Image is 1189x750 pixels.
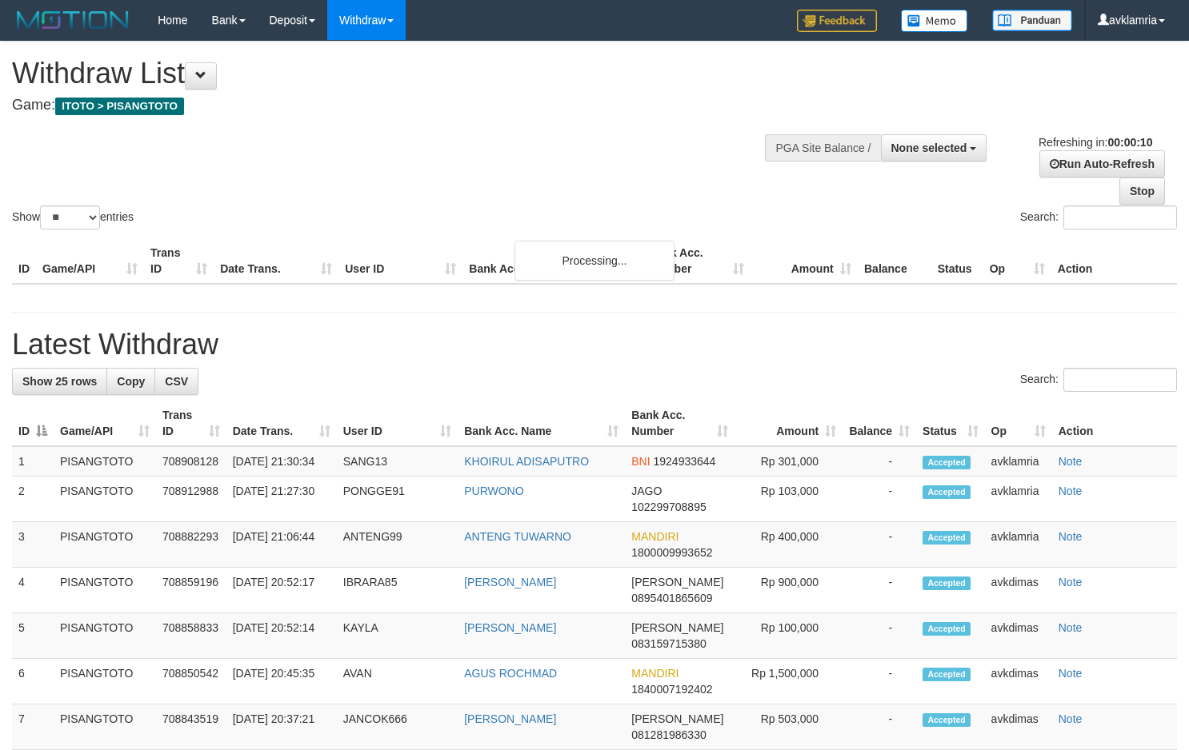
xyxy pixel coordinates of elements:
th: Balance [858,238,931,284]
td: - [843,477,916,522]
th: Op: activate to sort column ascending [985,401,1052,446]
span: Copy 1924933644 to clipboard [654,455,716,468]
button: None selected [881,134,987,162]
td: - [843,446,916,477]
span: JAGO [631,485,662,497]
td: AVAN [337,659,458,704]
td: 708882293 [156,522,226,568]
td: 4 [12,568,54,613]
td: PISANGTOTO [54,613,156,659]
div: Processing... [514,241,675,281]
td: - [843,613,916,659]
label: Show entries [12,205,134,229]
img: MOTION_logo.png [12,8,134,32]
a: CSV [154,368,198,395]
td: 708908128 [156,446,226,477]
div: PGA Site Balance / [765,134,880,162]
td: PISANGTOTO [54,522,156,568]
a: Stop [1119,178,1165,205]
a: Note [1059,576,1083,588]
td: [DATE] 20:52:14 [226,613,337,659]
img: Feedback.jpg [797,10,877,32]
h4: Game: [12,98,777,114]
td: IBRARA85 [337,568,458,613]
span: CSV [165,375,188,388]
a: Note [1059,455,1083,468]
th: ID [12,238,36,284]
th: Bank Acc. Number: activate to sort column ascending [625,401,735,446]
th: Bank Acc. Name [462,238,643,284]
span: Accepted [923,622,971,636]
span: Copy 1800009993652 to clipboard [631,546,712,559]
a: Note [1059,712,1083,725]
td: avkdimas [985,704,1052,750]
td: PISANGTOTO [54,477,156,522]
th: ID: activate to sort column descending [12,401,54,446]
td: Rp 100,000 [735,613,843,659]
strong: 00:00:10 [1107,136,1152,149]
td: 708858833 [156,613,226,659]
td: [DATE] 21:27:30 [226,477,337,522]
td: 708912988 [156,477,226,522]
span: Accepted [923,668,971,681]
span: None selected [891,142,967,154]
span: ITOTO > PISANGTOTO [55,98,184,115]
span: Accepted [923,456,971,469]
th: Status: activate to sort column ascending [916,401,985,446]
a: [PERSON_NAME] [464,712,556,725]
td: 7 [12,704,54,750]
th: Balance: activate to sort column ascending [843,401,916,446]
a: AGUS ROCHMAD [464,667,557,680]
th: Amount [751,238,858,284]
td: 6 [12,659,54,704]
td: 708850542 [156,659,226,704]
td: PISANGTOTO [54,446,156,477]
a: Note [1059,667,1083,680]
span: Copy 0895401865609 to clipboard [631,592,712,604]
td: [DATE] 20:52:17 [226,568,337,613]
th: Game/API: activate to sort column ascending [54,401,156,446]
th: Trans ID: activate to sort column ascending [156,401,226,446]
label: Search: [1020,205,1177,229]
a: PURWONO [464,485,523,497]
a: Note [1059,530,1083,543]
td: Rp 1,500,000 [735,659,843,704]
span: [PERSON_NAME] [631,621,723,634]
td: avklamria [985,446,1052,477]
a: ANTENG TUWARNO [464,530,571,543]
th: Op [983,238,1051,284]
th: Status [931,238,983,284]
span: Accepted [923,576,971,590]
a: Show 25 rows [12,368,107,395]
th: Date Trans. [214,238,338,284]
a: KHOIRUL ADISAPUTRO [464,455,589,468]
label: Search: [1020,368,1177,392]
span: BNI [631,455,650,468]
span: Copy [117,375,145,388]
th: Bank Acc. Number [643,238,750,284]
td: avklamria [985,477,1052,522]
td: 708859196 [156,568,226,613]
td: Rp 301,000 [735,446,843,477]
a: [PERSON_NAME] [464,576,556,588]
th: Game/API [36,238,144,284]
span: [PERSON_NAME] [631,712,723,725]
td: ANTENG99 [337,522,458,568]
span: MANDIRI [631,667,679,680]
td: Rp 900,000 [735,568,843,613]
span: Accepted [923,485,971,499]
td: Rp 103,000 [735,477,843,522]
img: panduan.png [992,10,1072,31]
td: 5 [12,613,54,659]
span: MANDIRI [631,530,679,543]
td: JANCOK666 [337,704,458,750]
span: Copy 083159715380 to clipboard [631,637,706,650]
td: 2 [12,477,54,522]
th: Bank Acc. Name: activate to sort column ascending [458,401,625,446]
td: 3 [12,522,54,568]
th: Action [1052,401,1177,446]
td: - [843,704,916,750]
td: PISANGTOTO [54,659,156,704]
span: Accepted [923,531,971,545]
td: Rp 503,000 [735,704,843,750]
